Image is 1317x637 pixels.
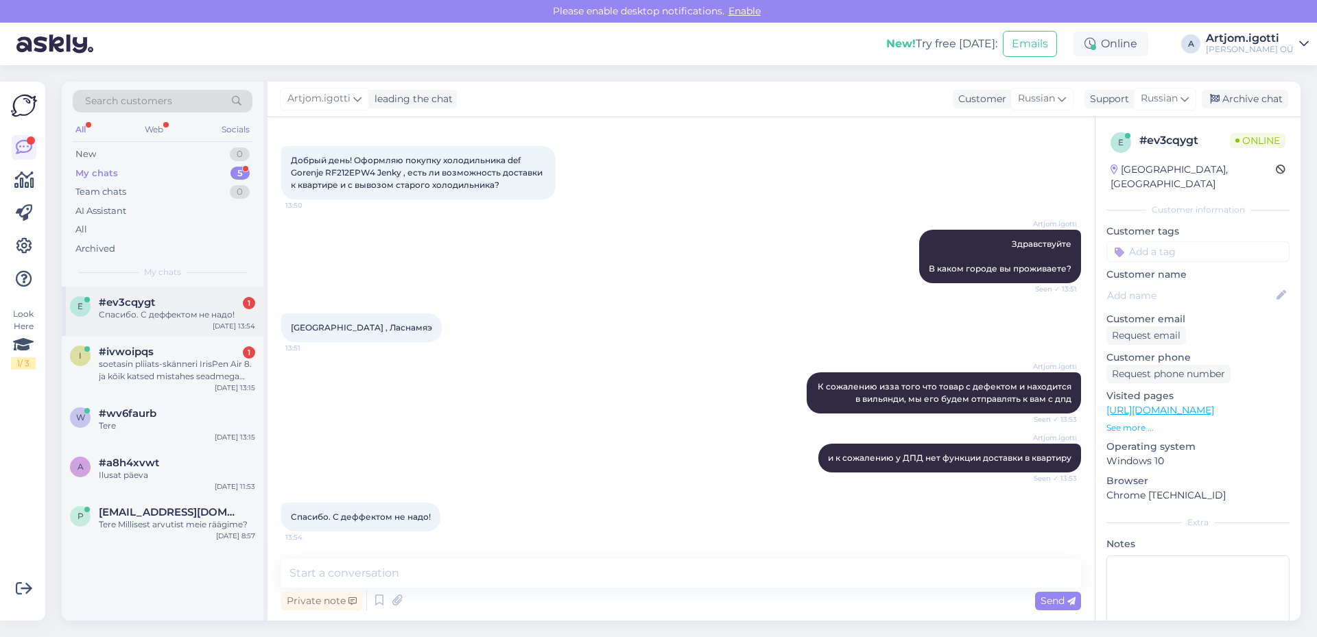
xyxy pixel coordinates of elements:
div: leading the chat [369,92,453,106]
span: #a8h4xvwt [99,457,159,469]
div: A [1181,34,1200,53]
div: 0 [230,147,250,161]
span: Artjom.igotti [287,91,351,106]
span: Enable [724,5,765,17]
span: 13:54 [285,532,337,542]
div: [DATE] 8:57 [216,531,255,541]
input: Add name [1107,288,1274,303]
span: и к сожалению у ДПД нет функции доставки в квартиру [828,453,1071,463]
div: 1 / 3 [11,357,36,370]
div: # ev3cqygt [1139,132,1230,149]
div: Customer [953,92,1006,106]
span: a [78,461,84,472]
span: Seen ✓ 13:51 [1025,284,1077,294]
div: Try free [DATE]: [886,36,997,52]
p: Customer name [1106,267,1290,282]
div: Web [142,121,166,139]
p: Customer email [1106,312,1290,326]
span: e [1118,137,1124,147]
div: Ilusat päeva [99,469,255,481]
span: Artjom.igotti [1025,433,1077,443]
p: Browser [1106,474,1290,488]
span: 13:50 [285,200,337,211]
span: puutera@hotmail.com [99,506,241,518]
span: Russian [1018,91,1055,106]
input: Add a tag [1106,241,1290,262]
b: New! [886,37,916,50]
span: Online [1230,133,1285,148]
div: Tere Millisest arvutist meie räägime? [99,518,255,531]
div: New [75,147,96,161]
span: #ivwoipqs [99,346,154,358]
div: [DATE] 11:53 [215,481,255,492]
div: 0 [230,185,250,199]
span: Спасибо. С деффектом не надо! [291,512,431,522]
div: Customer information [1106,204,1290,216]
div: My chats [75,167,118,180]
span: 13:51 [285,343,337,353]
span: К сожалению изза того что товар с дефектом и находится в вильянди, мы его будем отправлять к вам ... [818,381,1073,404]
div: Request email [1106,326,1186,345]
span: Seen ✓ 13:53 [1025,414,1077,424]
p: Operating system [1106,440,1290,454]
span: p [78,511,84,521]
div: Support [1084,92,1129,106]
p: Notes [1106,537,1290,551]
div: [PERSON_NAME] OÜ [1206,44,1294,55]
div: 1 [243,297,255,309]
p: Customer phone [1106,350,1290,365]
div: AI Assistant [75,204,126,218]
div: Team chats [75,185,126,199]
span: w [76,412,85,422]
div: Socials [219,121,252,139]
p: See more ... [1106,422,1290,434]
p: Chrome [TECHNICAL_ID] [1106,488,1290,503]
div: All [75,223,87,237]
span: Russian [1141,91,1178,106]
span: #wv6faurb [99,407,156,420]
a: Artjom.igotti[PERSON_NAME] OÜ [1206,33,1309,55]
span: Artjom.igotti [1025,361,1077,372]
div: Private note [281,592,362,610]
button: Emails [1003,31,1057,57]
div: Archive chat [1202,90,1288,108]
img: Askly Logo [11,93,37,119]
div: [DATE] 13:15 [215,432,255,442]
span: Search customers [85,94,172,108]
span: #ev3cqygt [99,296,155,309]
span: My chats [144,266,181,278]
span: e [78,301,83,311]
span: [GEOGRAPHIC_DATA] , Ласнамяэ [291,322,432,333]
div: Archived [75,242,115,256]
div: All [73,121,88,139]
span: Добрый день! Оформляю покупку холодильника def Gorenje RF212EPW4 Jenky , есть ли возможность дост... [291,155,545,190]
div: 5 [230,167,250,180]
div: Look Here [11,308,36,370]
span: Seen ✓ 13:53 [1025,473,1077,483]
div: Tere [99,420,255,432]
div: [GEOGRAPHIC_DATA], [GEOGRAPHIC_DATA] [1111,163,1276,191]
a: [URL][DOMAIN_NAME] [1106,404,1214,416]
div: soetasin pliiats-skänneri IrisPen Air 8. ja kõik katsed mistahes seadmega läbi bluetoothi ühildad... [99,358,255,383]
span: Artjom.igotti [1025,219,1077,229]
span: Send [1041,594,1076,607]
div: Extra [1106,516,1290,529]
div: Online [1073,32,1148,56]
div: 1 [243,346,255,359]
span: i [79,350,82,361]
p: Customer tags [1106,224,1290,239]
p: Visited pages [1106,389,1290,403]
div: Спасибо. С деффектом не надо! [99,309,255,321]
div: [DATE] 13:15 [215,383,255,393]
div: Request phone number [1106,365,1231,383]
div: Artjom.igotti [1206,33,1294,44]
div: [DATE] 13:54 [213,321,255,331]
p: Windows 10 [1106,454,1290,468]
